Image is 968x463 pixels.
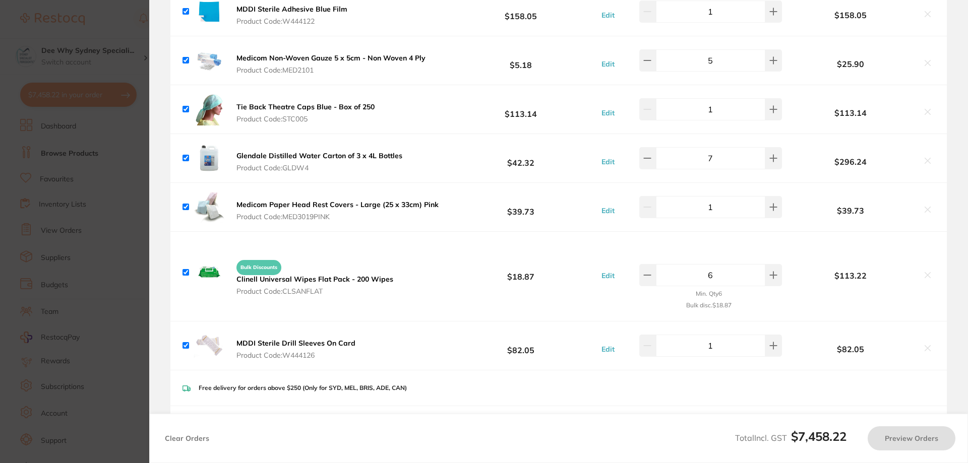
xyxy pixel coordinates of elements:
button: Edit [598,59,618,69]
b: $113.14 [784,108,917,117]
small: Bulk disc. $18.87 [686,302,732,309]
span: Product Code: CLSANFLAT [236,287,393,295]
b: $7,458.22 [791,429,846,444]
span: Product Code: MED2101 [236,66,426,74]
b: $42.32 [446,149,596,167]
img: bjl5ZGYyNw [193,44,225,77]
button: MDDI Sterile Drill Sleeves On Card Product Code:W444126 [233,339,358,360]
b: $158.05 [784,11,917,20]
b: Medicom Paper Head Rest Covers - Large (25 x 33cm) Pink [236,200,439,209]
b: $158.05 [446,2,596,21]
button: Edit [598,206,618,215]
button: MDDI Sterile Adhesive Blue Film Product Code:W444122 [233,5,350,26]
button: Preview Orders [868,426,955,450]
span: Product Code: MED3019PINK [236,213,439,221]
button: Edit [598,108,618,117]
button: Medicom Paper Head Rest Covers - Large (25 x 33cm) Pink Product Code:MED3019PINK [233,200,442,221]
button: Tie Back Theatre Caps Blue - Box of 250 Product Code:STC005 [233,102,378,123]
span: Total Incl. GST [735,433,846,443]
span: Bulk Discounts [236,260,281,275]
b: $5.18 [446,51,596,70]
button: Medicom Non-Woven Gauze 5 x 5cm - Non Woven 4 Ply Product Code:MED2101 [233,53,429,75]
b: Clinell Universal Wipes Flat Pack - 200 Wipes [236,275,393,284]
b: $25.90 [784,59,917,69]
img: MWpxcmUycQ [193,191,225,223]
b: $18.87 [446,263,596,282]
p: Free delivery for orders above $250 (Only for SYD, MEL, BRIS, ADE, CAN) [199,384,407,391]
b: $113.22 [784,271,917,280]
img: cWp6dXRqMg [193,142,225,174]
button: Bulk Discounts Clinell Universal Wipes Flat Pack - 200 Wipes Product Code:CLSANFLAT [233,255,396,296]
button: Edit [598,345,618,354]
img: YXVwbXZ4Mw [193,256,225,288]
span: Product Code: W444122 [236,17,347,25]
b: $82.05 [446,337,596,355]
img: djRkOTJodw [193,329,225,362]
small: Min. Qty 6 [696,290,722,297]
button: Edit [598,11,618,20]
button: Clear Orders [162,426,212,450]
img: d24wdWxlOQ [193,93,225,125]
button: Edit [598,157,618,166]
b: $82.05 [784,345,917,354]
b: $39.73 [784,206,917,215]
span: Product Code: GLDW4 [236,164,402,172]
button: Glendale Distilled Water Carton of 3 x 4L Bottles Product Code:GLDW4 [233,151,405,172]
b: MDDI Sterile Drill Sleeves On Card [236,339,355,348]
b: $39.73 [446,197,596,216]
span: Product Code: STC005 [236,115,375,123]
span: Product Code: W444126 [236,351,355,359]
b: Glendale Distilled Water Carton of 3 x 4L Bottles [236,151,402,160]
b: Medicom Non-Woven Gauze 5 x 5cm - Non Woven 4 Ply [236,53,426,62]
button: Edit [598,271,618,280]
b: $113.14 [446,100,596,118]
b: MDDI Sterile Adhesive Blue Film [236,5,347,14]
b: Tie Back Theatre Caps Blue - Box of 250 [236,102,375,111]
b: $296.24 [784,157,917,166]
